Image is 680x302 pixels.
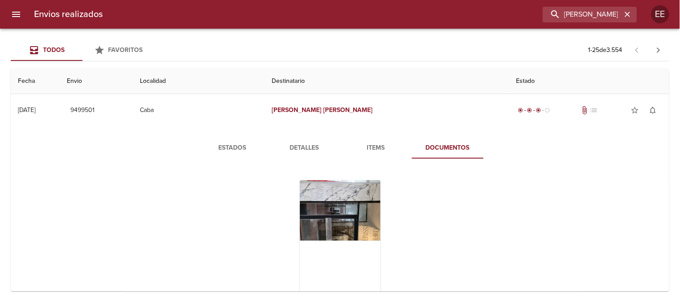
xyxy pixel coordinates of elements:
[264,69,509,94] th: Destinatario
[543,7,622,22] input: buscar
[5,4,27,25] button: menu
[274,142,335,154] span: Detalles
[197,137,484,159] div: Tabs detalle de guia
[536,108,541,113] span: radio_button_checked
[589,106,598,115] span: No tiene pedido asociado
[509,69,669,94] th: Estado
[651,5,669,23] div: EE
[545,108,550,113] span: radio_button_unchecked
[70,105,95,116] span: 9499501
[626,101,644,119] button: Agregar a favoritos
[108,46,143,54] span: Favoritos
[11,39,154,61] div: Tabs Envios
[133,94,264,126] td: Caba
[417,142,478,154] span: Documentos
[626,45,648,54] span: Pagina anterior
[580,106,589,115] span: Tiene documentos adjuntos
[43,46,65,54] span: Todos
[589,46,623,55] p: 1 - 25 de 3.554
[272,106,321,114] em: [PERSON_NAME]
[644,101,662,119] button: Activar notificaciones
[34,7,103,22] h6: Envios realizados
[516,106,552,115] div: En viaje
[527,108,533,113] span: radio_button_checked
[202,142,263,154] span: Estados
[67,102,98,119] button: 9499501
[651,5,669,23] div: Abrir información de usuario
[18,106,35,114] div: [DATE]
[60,69,133,94] th: Envio
[649,106,658,115] span: notifications_none
[11,69,60,94] th: Fecha
[300,180,381,292] div: Arir imagen
[518,108,524,113] span: radio_button_checked
[133,69,264,94] th: Localidad
[346,142,407,154] span: Items
[323,106,373,114] em: [PERSON_NAME]
[648,39,669,61] span: Pagina siguiente
[631,106,640,115] span: star_border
